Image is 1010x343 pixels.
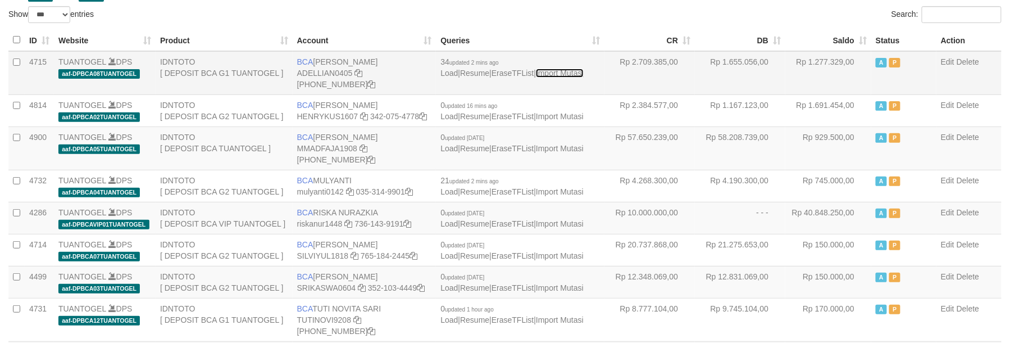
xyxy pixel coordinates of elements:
a: SRIKASWA0604 [297,283,356,292]
a: TUANTOGEL [58,101,106,110]
span: Active [876,305,887,314]
a: Copy 5665095298 to clipboard [368,327,376,336]
td: [PERSON_NAME] 765-184-2445 [293,234,436,266]
a: Copy 5655032115 to clipboard [368,80,376,89]
span: BCA [297,240,313,249]
td: IDNTOTO [ DEPOSIT BCA TUANTOGEL ] [156,127,293,170]
span: Active [876,241,887,250]
td: [PERSON_NAME] 352-103-4449 [293,266,436,298]
a: Copy ADELLIAN0405 to clipboard [354,69,362,78]
a: MMADFAJA1908 [297,144,357,153]
td: IDNTOTO [ DEPOSIT BCA G1 TUANTOGEL ] [156,51,293,95]
span: Active [876,58,887,67]
a: Copy 7651842445 to clipboard [410,251,417,260]
a: Resume [460,187,489,196]
span: aaf-DPBCA02TUANTOGEL [58,112,140,122]
th: ID: activate to sort column ascending [25,29,54,51]
td: IDNTOTO [ DEPOSIT BCA VIP TUANTOGEL ] [156,202,293,234]
span: 0 [440,272,484,281]
a: Load [440,251,458,260]
span: | | | [440,133,584,153]
th: Product: activate to sort column ascending [156,29,293,51]
th: Status [871,29,936,51]
td: 4900 [25,127,54,170]
td: [PERSON_NAME] [PHONE_NUMBER] [293,51,436,95]
td: Rp 4.190.300,00 [695,170,785,202]
td: Rp 2.709.385,00 [604,51,695,95]
a: Copy MMADFAJA1908 to clipboard [360,144,367,153]
a: SILVIYUL1818 [297,251,349,260]
span: Active [876,273,887,282]
td: IDNTOTO [ DEPOSIT BCA G2 TUANTOGEL ] [156,234,293,266]
span: BCA [297,304,313,313]
td: DPS [54,234,156,266]
a: Copy 3420754778 to clipboard [419,112,427,121]
a: Import Mutasi [536,251,584,260]
span: Paused [889,241,900,250]
td: 4714 [25,234,54,266]
td: Rp 12.831.069,00 [695,266,785,298]
a: EraseTFList [492,112,534,121]
span: updated 1 hour ago [445,306,494,313]
a: Import Mutasi [536,219,584,228]
td: Rp 745.000,00 [785,170,871,202]
span: updated [DATE] [445,242,484,249]
a: mulyanti0142 [297,187,344,196]
td: Rp 21.275.653,00 [695,234,785,266]
td: Rp 10.000.000,00 [604,202,695,234]
td: DPS [54,127,156,170]
span: Paused [889,177,900,186]
td: 4715 [25,51,54,95]
label: Show entries [8,6,94,23]
span: updated 2 mins ago [449,60,499,66]
td: RISKA NURAZKIA 736-143-9191 [293,202,436,234]
th: Website: activate to sort column ascending [54,29,156,51]
a: ADELLIAN0405 [297,69,353,78]
td: IDNTOTO [ DEPOSIT BCA G2 TUANTOGEL ] [156,94,293,127]
td: Rp 20.737.868,00 [604,234,695,266]
span: Active [876,133,887,143]
td: Rp 150.000,00 [785,234,871,266]
a: Copy riskanur1448 to clipboard [345,219,353,228]
td: Rp 1.655.056,00 [695,51,785,95]
a: Load [440,219,458,228]
span: | | | [440,176,584,196]
a: Delete [957,101,979,110]
span: 0 [440,101,497,110]
td: IDNTOTO [ DEPOSIT BCA G1 TUANTOGEL ] [156,298,293,341]
a: TUANTOGEL [58,57,106,66]
a: Resume [460,69,489,78]
td: Rp 150.000,00 [785,266,871,298]
a: Load [440,112,458,121]
th: Action [936,29,1002,51]
span: aaf-DPBCA08TUANTOGEL [58,69,140,79]
select: Showentries [28,6,70,23]
th: Saldo: activate to sort column ascending [785,29,871,51]
span: 0 [440,240,484,249]
span: aaf-DPBCAVIP01TUANTOGEL [58,220,149,229]
a: Copy SRIKASWA0604 to clipboard [358,283,366,292]
span: | | | [440,101,584,121]
a: Resume [460,251,489,260]
a: EraseTFList [492,144,534,153]
a: EraseTFList [492,69,534,78]
a: Load [440,69,458,78]
a: Edit [941,133,954,142]
a: Import Mutasi [536,144,584,153]
a: Edit [941,57,954,66]
a: Copy 0353149901 to clipboard [405,187,413,196]
span: updated [DATE] [445,274,484,281]
td: Rp 2.384.577,00 [604,94,695,127]
td: Rp 170.000,00 [785,298,871,341]
a: Import Mutasi [536,283,584,292]
td: DPS [54,298,156,341]
td: - - - [695,202,785,234]
a: EraseTFList [492,187,534,196]
a: Import Mutasi [536,69,584,78]
a: Copy 7361439191 to clipboard [404,219,412,228]
a: Resume [460,144,489,153]
td: 4732 [25,170,54,202]
td: [PERSON_NAME] 342-075-4778 [293,94,436,127]
th: DB: activate to sort column ascending [695,29,785,51]
a: Edit [941,272,954,281]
